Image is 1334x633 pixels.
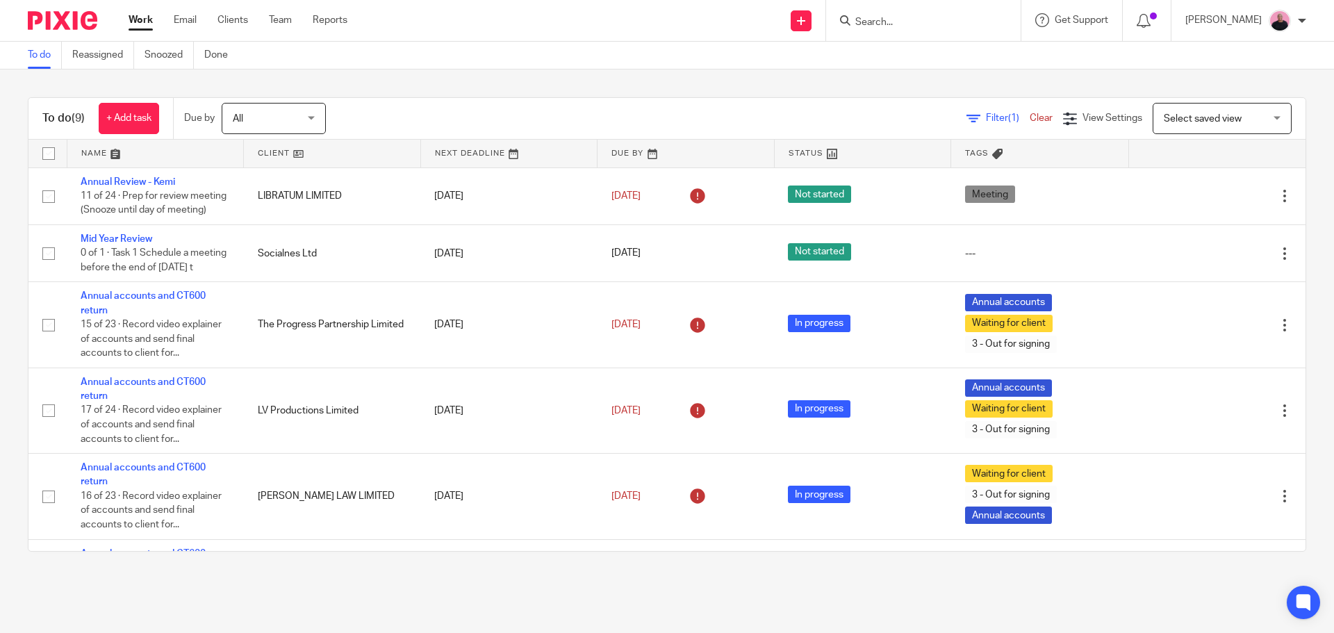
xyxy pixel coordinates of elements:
[244,539,421,625] td: MUSIC INDUSTRIES ASSOCIATION
[81,234,152,244] a: Mid Year Review
[788,400,850,418] span: In progress
[81,463,206,486] a: Annual accounts and CT600 return
[420,368,598,453] td: [DATE]
[420,224,598,281] td: [DATE]
[1030,113,1053,123] a: Clear
[965,186,1015,203] span: Meeting
[1269,10,1291,32] img: Bio%20-%20Kemi%20.png
[81,191,227,215] span: 11 of 24 · Prep for review meeting (Snooze until day of meeting)
[420,167,598,224] td: [DATE]
[244,224,421,281] td: Socialnes Ltd
[1008,113,1019,123] span: (1)
[81,406,222,444] span: 17 of 24 · Record video explainer of accounts and send final accounts to client for...
[145,42,194,69] a: Snoozed
[965,400,1053,418] span: Waiting for client
[1082,113,1142,123] span: View Settings
[965,149,989,157] span: Tags
[611,249,641,258] span: [DATE]
[28,11,97,30] img: Pixie
[204,42,238,69] a: Done
[313,13,347,27] a: Reports
[81,377,206,401] a: Annual accounts and CT600 return
[611,191,641,201] span: [DATE]
[965,551,1052,568] span: Annual accounts
[244,167,421,224] td: LIBRATUM LIMITED
[81,549,206,573] a: Annual accounts and CT600 return
[72,42,134,69] a: Reassigned
[788,186,851,203] span: Not started
[28,42,62,69] a: To do
[72,113,85,124] span: (9)
[965,486,1057,503] span: 3 - Out for signing
[420,454,598,539] td: [DATE]
[81,320,222,358] span: 15 of 23 · Record video explainer of accounts and send final accounts to client for...
[1164,114,1242,124] span: Select saved view
[965,336,1057,353] span: 3 - Out for signing
[965,247,1115,261] div: ---
[244,368,421,453] td: LV Productions Limited
[965,294,1052,311] span: Annual accounts
[965,379,1052,397] span: Annual accounts
[42,111,85,126] h1: To do
[1160,37,1268,51] p: You are already signed in.
[986,113,1030,123] span: Filter
[611,491,641,501] span: [DATE]
[788,315,850,332] span: In progress
[81,291,206,315] a: Annual accounts and CT600 return
[81,491,222,529] span: 16 of 23 · Record video explainer of accounts and send final accounts to client for...
[965,315,1053,332] span: Waiting for client
[420,282,598,368] td: [DATE]
[174,13,197,27] a: Email
[965,507,1052,524] span: Annual accounts
[99,103,159,134] a: + Add task
[788,486,850,503] span: In progress
[233,114,243,124] span: All
[81,249,227,273] span: 0 of 1 · Task 1 Schedule a meeting before the end of [DATE] t
[244,282,421,368] td: The Progress Partnership Limited
[184,111,215,125] p: Due by
[611,406,641,416] span: [DATE]
[965,421,1057,438] span: 3 - Out for signing
[420,539,598,625] td: [DATE]
[81,177,175,187] a: Annual Review - Kemi
[244,454,421,539] td: [PERSON_NAME] LAW LIMITED
[269,13,292,27] a: Team
[217,13,248,27] a: Clients
[129,13,153,27] a: Work
[788,243,851,261] span: Not started
[611,320,641,329] span: [DATE]
[965,465,1053,482] span: Waiting for client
